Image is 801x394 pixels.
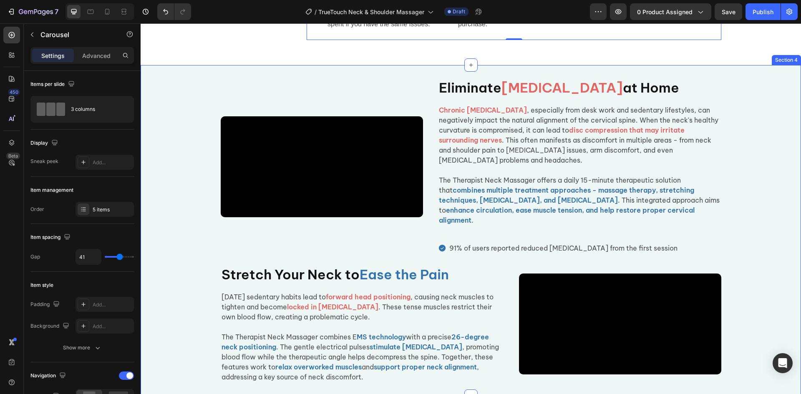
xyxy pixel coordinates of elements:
button: Publish [746,3,781,20]
div: Navigation [30,370,68,381]
strong: combines multiple treatment approaches - massage therapy, stretching techniques, [MEDICAL_DATA], ... [298,163,554,181]
span: Save [722,8,736,15]
strong: disc compression that may irritate surrounding nerves [298,103,544,121]
div: Item style [30,281,53,289]
strong: stimulate [MEDICAL_DATA] [229,319,322,328]
p: 7 [55,7,58,17]
span: Draft [453,8,465,15]
div: Undo/Redo [157,3,191,20]
p: The Therapist Neck Massager combines E with a precise . The gentle electrical pulses , promoting ... [81,299,363,359]
p: 91% of users reported reduced [MEDICAL_DATA] from the first session [309,219,537,231]
div: Order [30,206,44,213]
span: TrueTouch Neck & Shoulder Massager [318,8,424,16]
strong: forward head positioning [185,269,270,278]
p: [DATE] sedentary habits lead to , causing neck muscles to tighten and become . These tense muscle... [81,269,363,299]
p: The Therapist Neck Massager offers a daily 15-minute therapeutic solution that . This integrated ... [298,142,580,202]
video: Video [378,250,581,351]
span: 0 product assigned [637,8,693,16]
strong: locked in [MEDICAL_DATA] [146,279,238,288]
button: Save [715,3,742,20]
h2: Eliminate at Home [297,55,581,74]
p: , especially from desk work and sedentary lifestyles, can negatively impact the natural alignment... [298,82,580,142]
h2: Stretch Your Neck to [80,242,363,261]
button: 7 [3,3,62,20]
div: 5 items [93,206,132,213]
input: Auto [76,249,101,264]
div: Add... [93,323,132,330]
span: / [315,8,317,16]
div: Add... [93,301,132,309]
div: Show more [63,344,102,352]
strong: Chronic [MEDICAL_DATA] [298,83,386,91]
span: Ease the Pain [219,243,308,259]
div: Items per slide [30,79,76,90]
div: 3 columns [71,100,122,119]
span: [MEDICAL_DATA] [361,56,482,73]
strong: 26-degree neck positioning [81,309,348,328]
strong: support proper neck alignment [233,339,336,348]
button: Show more [30,340,134,355]
div: Beta [6,153,20,159]
p: Carousel [40,30,111,40]
strong: MS technology [216,309,265,318]
div: Open Intercom Messenger [773,353,793,373]
div: Padding [30,299,61,310]
div: Publish [753,8,773,16]
div: Gap [30,253,40,261]
div: Display [30,138,60,149]
p: Settings [41,51,65,60]
p: Advanced [82,51,111,60]
div: Item spacing [30,232,72,243]
div: 450 [8,89,20,95]
div: Section 4 [633,33,659,40]
div: Background [30,321,71,332]
strong: relax overworked muscles [135,339,221,348]
div: Item management [30,186,73,194]
strong: enhance circulation, ease muscle tension, and help restore proper cervical alignment [298,183,554,201]
iframe: Design area [141,23,801,394]
button: 0 product assigned [630,3,711,20]
div: Add... [93,159,132,166]
div: Sneak peek [30,158,58,165]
